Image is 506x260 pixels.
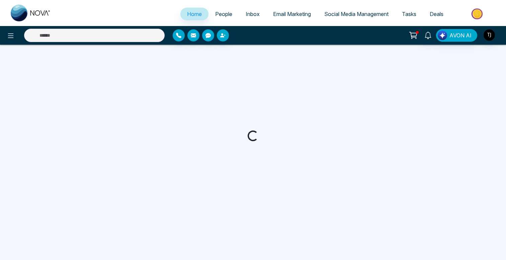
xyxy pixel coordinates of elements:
span: Social Media Management [324,11,389,17]
img: Nova CRM Logo [11,5,51,21]
a: Home [180,8,208,20]
button: AVON AI [436,29,477,42]
img: User Avatar [484,29,495,41]
span: Tasks [402,11,416,17]
span: Email Marketing [273,11,311,17]
a: Inbox [239,8,266,20]
a: Social Media Management [318,8,395,20]
a: People [208,8,239,20]
a: Tasks [395,8,423,20]
span: Home [187,11,202,17]
span: Deals [430,11,443,17]
img: Market-place.gif [453,6,502,21]
span: Inbox [246,11,260,17]
a: Email Marketing [266,8,318,20]
img: Lead Flow [438,31,447,40]
span: People [215,11,232,17]
span: AVON AI [449,31,472,39]
a: Deals [423,8,450,20]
